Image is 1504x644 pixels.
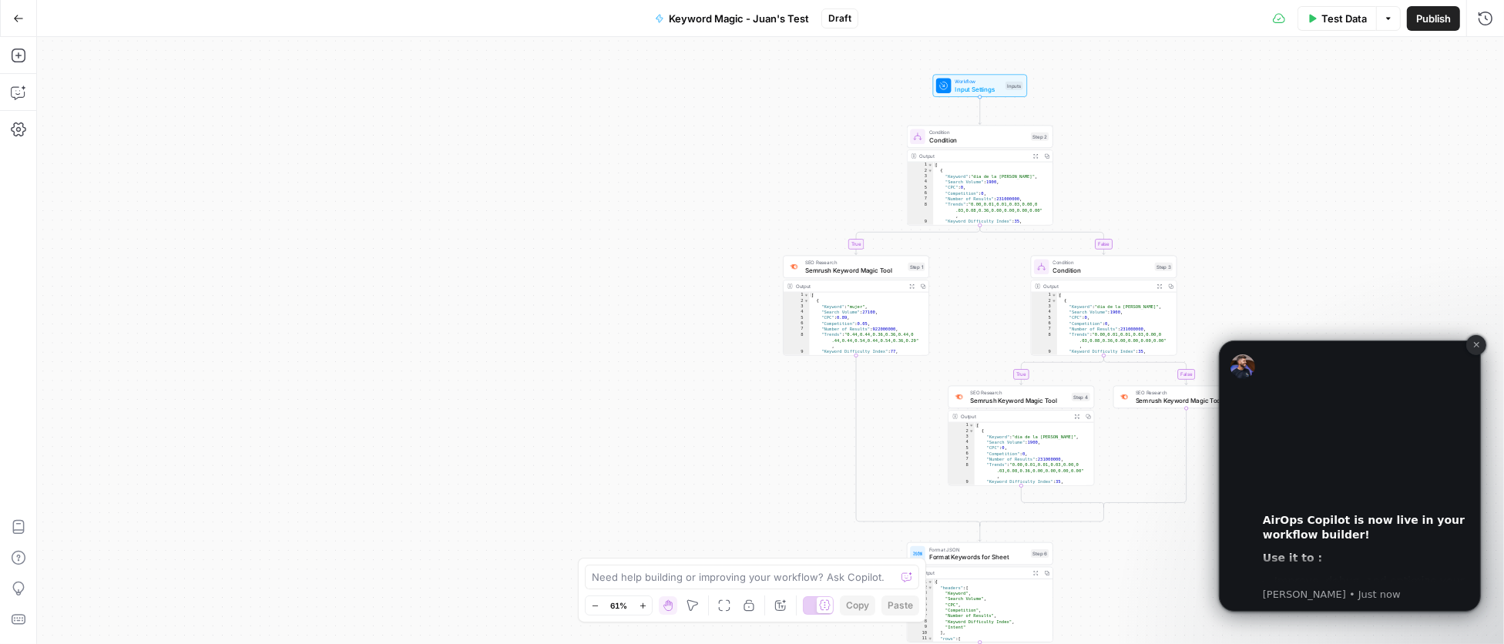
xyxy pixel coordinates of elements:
div: 6 [908,607,934,612]
div: 3 [948,434,975,439]
span: Publish [1416,11,1451,26]
div: SEO ResearchSemrush Keyword Magic ToolStep 1Output[ { "Keyword":"mujer", "Search Volume":27100, "... [783,256,929,356]
span: Toggle code folding, rows 1 through 1013 [928,579,933,585]
span: SEO Research [805,259,905,267]
div: 8 [908,202,934,219]
span: Draft [828,12,851,25]
div: 2 [948,428,975,434]
div: 6 [948,451,975,456]
div: Step 2 [1031,132,1049,141]
div: 9 [1031,349,1057,354]
div: 4 [784,309,810,314]
span: SEO Research [970,389,1068,397]
div: 7 [784,327,810,332]
div: 3 [908,590,934,595]
div: 4 [908,596,934,602]
g: Edge from step_1 to step_2-conditional-end [856,355,980,526]
div: Output [920,153,1028,160]
div: Output [1043,283,1151,290]
div: 8 [908,619,934,624]
div: 1 [908,579,934,585]
span: Toggle code folding, rows 11 through 1012 [928,636,933,641]
button: Keyword Magic - Juan's Test [646,6,818,31]
span: Toggle code folding, rows 2 through 11 [804,298,809,304]
span: Test Data [1321,11,1367,26]
div: 10 [908,630,934,636]
span: Toggle code folding, rows 1 through 1002 [804,292,809,297]
span: Condition [929,129,1027,136]
div: 5 [908,602,934,607]
g: Edge from step_4 to step_3-conditional-end [1021,485,1103,507]
button: Paste [881,595,919,615]
div: 4 [948,439,975,444]
div: 5 [784,315,810,320]
div: Output [961,413,1069,421]
img: 8a3tdog8tf0qdwwcclgyu02y995m [955,392,964,401]
div: 8 [948,462,975,479]
div: 1 [908,162,934,167]
span: Condition [1053,259,1151,267]
div: ConditionConditionStep 2Output[ { "Keyword":"dia de la [PERSON_NAME]", "Search Volume":1900, "CPC... [907,126,1053,226]
span: Toggle code folding, rows 1 through 1002 [1052,292,1057,297]
span: Semrush Keyword Magic Tool [970,396,1068,405]
span: Format Keywords for Sheet [929,552,1027,562]
div: 10 [1031,354,1057,360]
button: Publish [1407,6,1460,31]
g: Edge from step_5 to step_3-conditional-end [1104,408,1187,508]
div: 10 [908,224,934,230]
div: 10 [948,485,975,490]
div: 10 [784,354,810,360]
img: 8a3tdog8tf0qdwwcclgyu02y995m [1120,392,1129,401]
span: Format JSON [929,545,1027,553]
g: Edge from step_3-conditional-end to step_2-conditional-end [980,505,1104,527]
div: 8 [1031,332,1057,349]
span: Paste [888,599,913,612]
div: 2 [908,585,934,590]
button: Test Data [1298,6,1376,31]
div: Format JSONFormat Keywords for SheetStep 6Output{ "headers":[ "Keyword", "Search Volume", "CPC", ... [907,542,1053,642]
div: Step 6 [1031,549,1049,558]
span: 61% [610,599,627,612]
div: 11 [908,636,934,641]
div: 5 [908,185,934,190]
div: 1 [1031,292,1057,297]
img: 8a3tdog8tf0qdwwcclgyu02y995m [789,262,798,271]
span: Condition [1053,266,1151,275]
g: Edge from step_3 to step_5 [1104,355,1188,384]
div: 6 [1031,320,1057,326]
span: SEO Research [1136,389,1234,397]
div: SEO ResearchSemrush Keyword Magic ToolStep 4Output[ { "Keyword":"dia de la [PERSON_NAME]", "Searc... [948,386,1095,486]
div: 9 [948,479,975,485]
div: WorkflowInput SettingsInputs [907,75,1053,97]
div: 6 [908,190,934,196]
div: 3 [1031,304,1057,309]
g: Edge from step_2 to step_3 [980,225,1106,254]
div: 7 [948,457,975,462]
button: Copy [840,595,875,615]
div: 7 [908,196,934,201]
div: Step 1 [908,263,925,271]
span: Semrush Keyword Magic Tool [805,266,905,275]
div: Output [796,283,904,290]
span: Semrush Keyword Magic Tool [1136,396,1234,405]
div: 2 [908,168,934,173]
span: Toggle code folding, rows 1 through 1002 [969,422,975,428]
span: Toggle code folding, rows 2 through 11 [928,168,933,173]
g: Edge from step_2 to step_1 [854,225,980,254]
div: 7 [1031,327,1057,332]
span: Toggle code folding, rows 2 through 11 [969,428,975,434]
div: Step 4 [1072,393,1090,401]
div: 3 [784,304,810,309]
span: Toggle code folding, rows 2 through 11 [1052,298,1057,304]
span: Input Settings [955,84,1002,93]
div: Output [920,569,1028,577]
div: 2 [784,298,810,304]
